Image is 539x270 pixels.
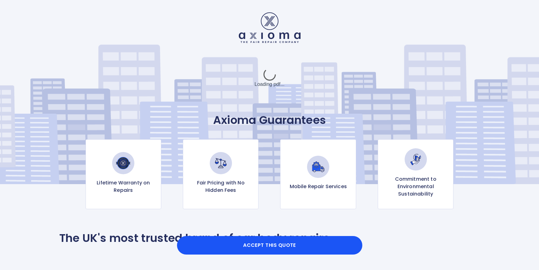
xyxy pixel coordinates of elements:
[307,156,329,178] img: Mobile Repair Services
[177,236,362,255] button: Accept this Quote
[290,183,347,190] p: Mobile Repair Services
[188,179,253,194] p: Fair Pricing with No Hidden Fees
[383,175,448,198] p: Commitment to Environmental Sustainability
[59,231,330,245] p: The UK's most trusted brand of car body repairs
[223,63,316,94] div: Loading pdf...
[210,152,232,174] img: Fair Pricing with No Hidden Fees
[59,113,480,127] p: Axioma Guarantees
[405,148,427,171] img: Commitment to Environmental Sustainability
[112,152,134,174] img: Lifetime Warranty on Repairs
[91,179,156,194] p: Lifetime Warranty on Repairs
[239,12,301,43] img: Logo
